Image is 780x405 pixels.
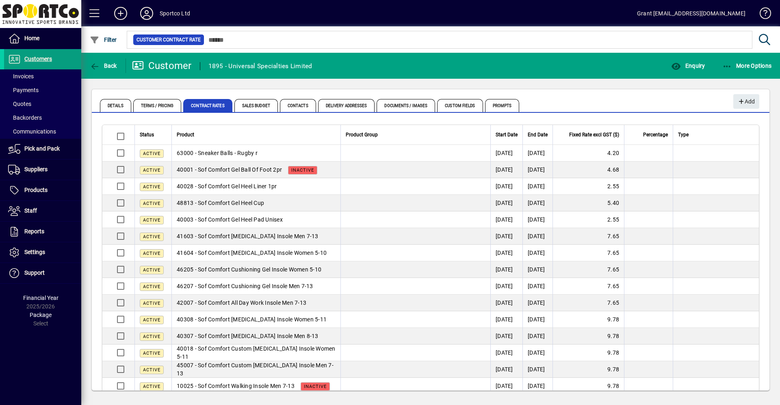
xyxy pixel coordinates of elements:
span: Fixed Rate excl GST ($) [569,130,619,139]
span: Active [143,317,160,323]
td: [DATE] [522,245,552,261]
span: Support [24,269,45,276]
td: [DATE] [490,361,522,378]
span: Details [100,99,131,112]
td: 9.78 [552,345,624,361]
span: Active [143,151,160,156]
td: 40018 - Sof Comfort Custom [MEDICAL_DATA] Insole Women 5-11 [171,345,340,361]
td: [DATE] [522,345,552,361]
td: [DATE] [522,361,552,378]
span: Customers [24,56,52,62]
div: 1895 - Universal Specialties Limited [208,60,312,73]
span: Contacts [280,99,316,112]
span: Communications [8,128,56,135]
span: Active [143,284,160,289]
span: Prompts [485,99,520,112]
span: Product Group [346,130,378,139]
td: 46207 - Sof Comfort Cushioning Gel Insole Men 7-13 [171,278,340,295]
button: Back [88,58,119,73]
td: [DATE] [522,178,552,195]
button: Profile [134,6,160,21]
td: 40001 - Sof Comfort Gel Ball Of Foot 2pr [171,162,340,178]
span: Backorders [8,114,42,121]
span: Suppliers [24,166,48,172]
td: [DATE] [522,145,552,162]
span: Payments [8,87,39,93]
td: [DATE] [490,378,522,394]
td: 48813 - Sof Comfort Gel Heel Cup [171,195,340,211]
span: Active [143,168,160,173]
a: Backorders [4,111,81,125]
app-page-header-button: Back [81,58,126,73]
span: Active [143,184,160,190]
td: [DATE] [490,228,522,245]
td: [DATE] [490,261,522,278]
td: 9.78 [552,311,624,328]
td: 10025 - Sof Comfort Walking Insole Men 7-13 [171,378,340,394]
span: Active [143,334,160,339]
td: [DATE] [522,311,552,328]
span: Active [143,301,160,306]
span: Contract Rates [183,99,232,112]
td: 40307 - Sof Comfort [MEDICAL_DATA] Insole Men 8-13 [171,328,340,345]
td: [DATE] [490,195,522,211]
div: Customer [132,59,192,72]
td: 7.65 [552,245,624,261]
span: Delivery Addresses [318,99,375,112]
a: Staff [4,201,81,221]
td: 41603 - Sof Comfort [MEDICAL_DATA] Insole Men 7-13 [171,228,340,245]
span: Percentage [643,130,668,139]
button: Add [733,94,759,109]
td: [DATE] [522,261,552,278]
td: 9.78 [552,378,624,394]
span: Terms / Pricing [133,99,182,112]
span: Active [143,201,160,206]
span: Back [90,62,117,69]
button: More Options [720,58,774,73]
span: Pick and Pack [24,145,60,152]
td: 4.20 [552,145,624,162]
td: [DATE] [490,211,522,228]
td: 45007 - Sof Comfort Custom [MEDICAL_DATA] Insole Men 7-13 [171,361,340,378]
a: Pick and Pack [4,139,81,159]
a: Products [4,180,81,200]
span: Active [143,267,160,273]
a: Invoices [4,69,81,83]
td: [DATE] [522,295,552,311]
td: [DATE] [522,278,552,295]
span: Active [143,218,160,223]
span: Sales Budget [234,99,278,112]
span: Home [24,35,39,41]
span: Financial Year [23,295,58,301]
td: 40308 - Sof Comfort [MEDICAL_DATA] Insole Women 5-11 [171,311,340,328]
a: Settings [4,242,81,263]
span: Products [24,187,48,193]
span: Settings [24,249,45,255]
a: Suppliers [4,159,81,180]
td: [DATE] [490,178,522,195]
a: Support [4,263,81,283]
td: 9.78 [552,328,624,345]
a: Reports [4,222,81,242]
span: Active [143,351,160,356]
td: [DATE] [490,328,522,345]
td: 7.65 [552,278,624,295]
span: Active [143,384,160,389]
span: Product [177,130,194,139]
a: Communications [4,125,81,138]
a: Knowledge Base [754,2,770,28]
td: [DATE] [490,245,522,261]
td: [DATE] [490,278,522,295]
span: Status [140,130,154,139]
td: [DATE] [490,145,522,162]
button: Filter [88,32,119,47]
span: Active [143,234,160,239]
td: 7.65 [552,228,624,245]
td: [DATE] [522,211,552,228]
span: Customer Contract Rate [136,36,201,44]
td: [DATE] [522,195,552,211]
td: [DATE] [522,378,552,394]
button: Enquiry [669,58,707,73]
td: 40003 - Sof Comfort Gel Heel Pad Unisex [171,211,340,228]
span: Inactive [304,384,327,389]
